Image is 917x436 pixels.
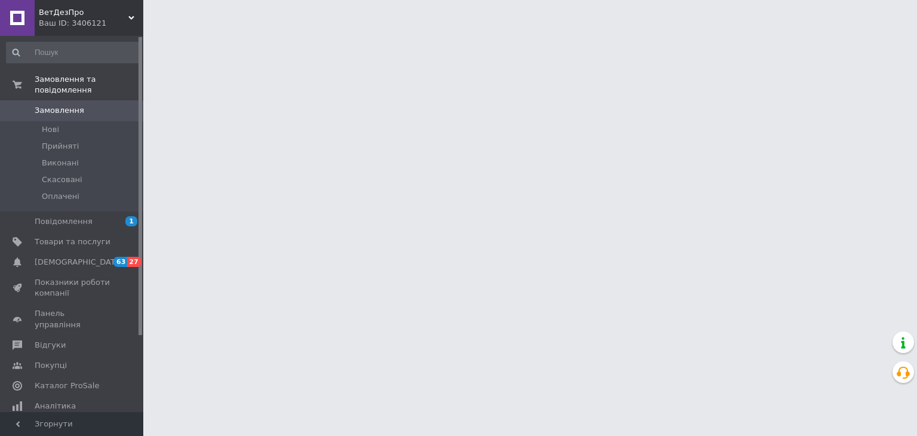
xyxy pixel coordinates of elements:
[42,191,79,202] span: Оплачені
[42,174,82,185] span: Скасовані
[39,18,143,29] div: Ваш ID: 3406121
[42,158,79,168] span: Виконані
[35,237,110,247] span: Товари та послуги
[35,308,110,330] span: Панель управління
[35,105,84,116] span: Замовлення
[35,257,123,268] span: [DEMOGRAPHIC_DATA]
[42,124,59,135] span: Нові
[42,141,79,152] span: Прийняті
[125,216,137,226] span: 1
[39,7,128,18] span: ВетДезПро
[35,216,93,227] span: Повідомлення
[6,42,141,63] input: Пошук
[35,340,66,351] span: Відгуки
[35,277,110,299] span: Показники роботи компанії
[35,74,143,96] span: Замовлення та повідомлення
[113,257,127,267] span: 63
[35,360,67,371] span: Покупці
[35,401,76,412] span: Аналітика
[127,257,141,267] span: 27
[35,380,99,391] span: Каталог ProSale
